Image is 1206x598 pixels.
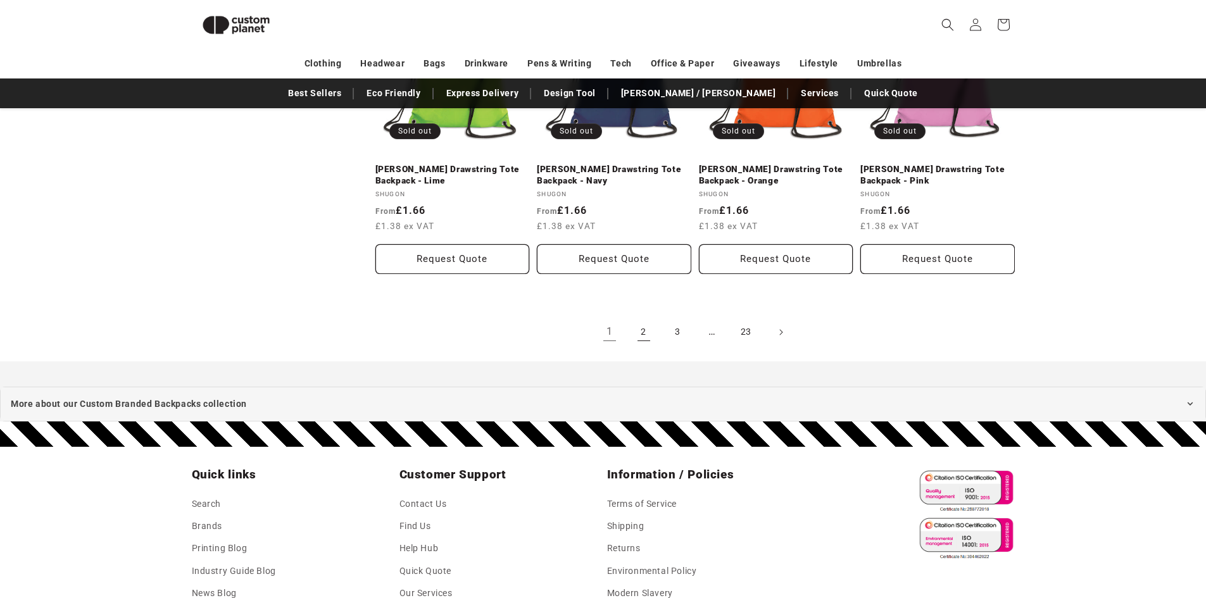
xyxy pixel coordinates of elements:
[375,318,1015,346] nav: Pagination
[607,560,697,582] a: Environmental Policy
[192,560,276,582] a: Industry Guide Blog
[914,467,1015,514] img: ISO 9001 Certified
[360,82,427,104] a: Eco Friendly
[399,560,452,582] a: Quick Quote
[192,496,222,515] a: Search
[465,53,508,75] a: Drinkware
[699,244,853,274] button: Request Quote
[282,82,348,104] a: Best Sellers
[934,11,962,39] summary: Search
[305,53,342,75] a: Clothing
[399,515,431,537] a: Find Us
[664,318,692,346] a: Page 3
[607,515,644,537] a: Shipping
[607,537,641,559] a: Returns
[995,461,1206,598] iframe: Chat Widget
[698,318,726,346] span: …
[860,244,1015,274] button: Request Quote
[607,496,677,515] a: Terms of Service
[537,164,691,186] a: [PERSON_NAME] Drawstring Tote Backpack - Navy
[857,53,901,75] a: Umbrellas
[424,53,445,75] a: Bags
[192,467,392,482] h2: Quick links
[360,53,405,75] a: Headwear
[11,396,247,412] span: More about our Custom Branded Backpacks collection
[615,82,782,104] a: [PERSON_NAME] / [PERSON_NAME]
[800,53,838,75] a: Lifestyle
[607,467,807,482] h2: Information / Policies
[767,318,795,346] a: Next page
[375,164,530,186] a: [PERSON_NAME] Drawstring Tote Backpack - Lime
[375,244,530,274] button: Request Quote
[860,164,1015,186] a: [PERSON_NAME] Drawstring Tote Backpack - Pink
[399,496,447,515] a: Contact Us
[596,318,624,346] a: Page 1
[699,164,853,186] a: [PERSON_NAME] Drawstring Tote Backpack - Orange
[630,318,658,346] a: Page 2
[651,53,714,75] a: Office & Paper
[610,53,631,75] a: Tech
[537,82,602,104] a: Design Tool
[440,82,525,104] a: Express Delivery
[914,514,1015,562] img: ISO 14001 Certified
[537,244,691,274] button: Request Quote
[399,537,439,559] a: Help Hub
[732,318,760,346] a: Page 23
[733,53,780,75] a: Giveaways
[795,82,845,104] a: Services
[399,467,600,482] h2: Customer Support
[858,82,924,104] a: Quick Quote
[192,537,248,559] a: Printing Blog
[527,53,591,75] a: Pens & Writing
[192,515,223,537] a: Brands
[192,5,280,45] img: Custom Planet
